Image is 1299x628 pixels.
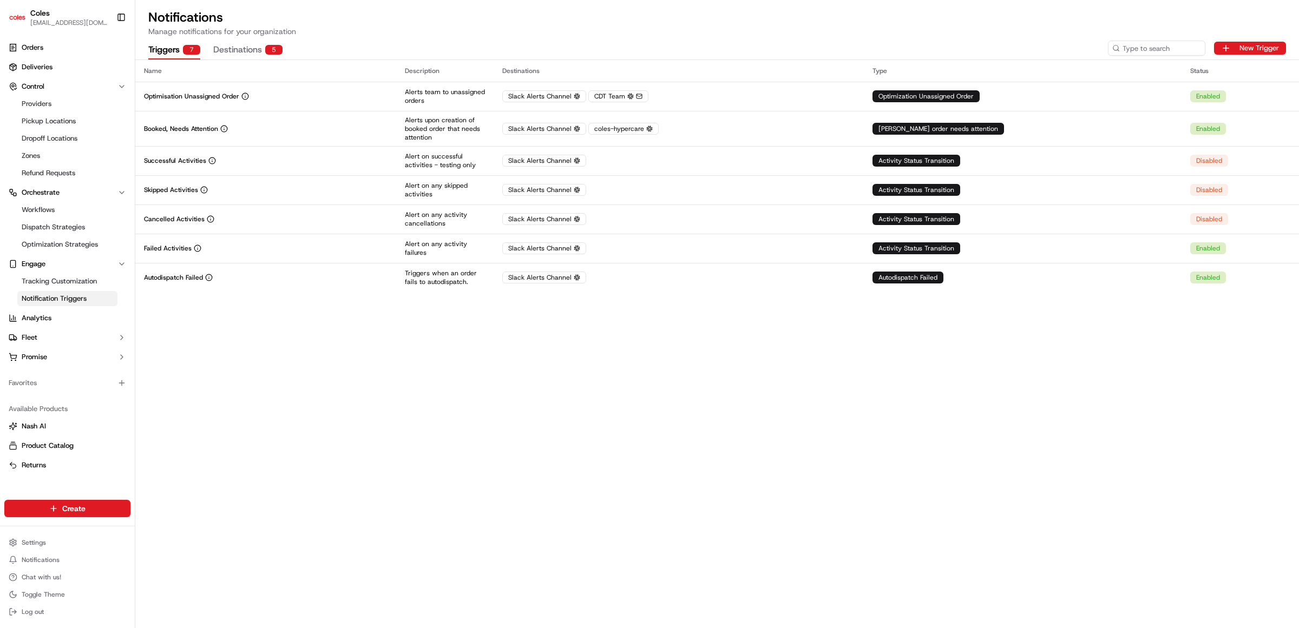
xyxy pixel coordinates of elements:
[4,400,130,418] div: Available Products
[17,148,117,163] a: Zones
[17,114,117,129] a: Pickup Locations
[22,421,46,431] span: Nash AI
[102,157,174,168] span: API Documentation
[30,18,108,27] span: [EMAIL_ADDRESS][DOMAIN_NAME]
[872,67,1172,75] div: Type
[184,107,197,120] button: Start new chat
[37,103,178,114] div: Start new chat
[11,103,30,123] img: 1736555255976-a54dd68f-1ca7-489b-9aae-adbdc363a1c4
[405,116,485,142] p: Alerts upon creation of booked order that needs attention
[405,88,485,105] p: Alerts team to unassigned orders
[9,421,126,431] a: Nash AI
[9,9,26,26] img: Coles
[148,41,200,60] button: Triggers
[22,441,74,451] span: Product Catalog
[4,552,130,567] button: Notifications
[22,157,83,168] span: Knowledge Base
[588,123,659,135] div: coles-hypercare
[872,155,960,167] div: Activity Status Transition
[4,309,130,327] a: Analytics
[502,90,586,102] div: Slack Alerts Channel
[1190,67,1291,75] div: Status
[872,90,980,102] div: Optimization Unassigned Order
[22,151,40,161] span: Zones
[213,41,283,60] button: Destinations
[4,39,130,56] a: Orders
[4,58,130,76] a: Deliveries
[22,538,46,547] span: Settings
[148,26,1286,37] p: Manage notifications for your organization
[22,62,53,72] span: Deliveries
[405,240,485,257] p: Alert on any activity failures
[9,460,126,470] a: Returns
[4,374,130,392] div: Favorites
[4,457,130,474] button: Returns
[22,607,44,616] span: Log out
[4,78,130,95] button: Control
[4,348,130,366] button: Promise
[91,158,100,167] div: 💻
[17,237,117,252] a: Optimization Strategies
[22,205,55,215] span: Workflows
[4,4,112,30] button: ColesColes[EMAIL_ADDRESS][DOMAIN_NAME]
[22,352,47,362] span: Promise
[22,43,43,52] span: Orders
[22,333,37,342] span: Fleet
[502,242,586,254] div: Slack Alerts Channel
[265,45,283,55] div: 5
[11,158,19,167] div: 📗
[17,131,117,146] a: Dropoff Locations
[11,11,32,32] img: Nash
[22,82,44,91] span: Control
[1190,90,1226,102] div: Enabled
[22,222,85,232] span: Dispatch Strategies
[22,573,61,581] span: Chat with us!
[4,184,130,201] button: Orchestrate
[30,8,50,18] button: Coles
[872,272,943,283] div: Autodispatch Failed
[62,503,86,514] span: Create
[22,276,97,286] span: Tracking Customization
[405,181,485,199] p: Alert on any skipped activities
[4,587,130,602] button: Toggle Theme
[22,590,65,599] span: Toggle Theme
[17,274,117,289] a: Tracking Customization
[22,116,76,126] span: Pickup Locations
[405,67,485,75] div: Description
[17,166,117,181] a: Refund Requests
[502,123,586,135] div: Slack Alerts Channel
[1190,155,1228,167] div: Disabled
[22,134,77,143] span: Dropoff Locations
[4,255,130,273] button: Engage
[4,329,130,346] button: Fleet
[11,43,197,61] p: Welcome 👋
[22,556,60,564] span: Notifications
[22,294,87,303] span: Notification Triggers
[22,99,51,109] span: Providers
[28,70,195,81] input: Got a question? Start typing here...
[6,153,87,172] a: 📗Knowledge Base
[1190,242,1226,254] div: Enabled
[4,500,130,517] button: Create
[1214,42,1286,55] button: New Trigger
[1190,213,1228,225] div: Disabled
[872,213,960,225] div: Activity Status Transition
[4,570,130,585] button: Chat with us!
[144,273,203,282] p: Autodispatch Failed
[872,242,960,254] div: Activity Status Transition
[1190,123,1226,135] div: Enabled
[148,9,1286,26] h1: Notifications
[17,96,117,111] a: Providers
[405,152,485,169] p: Alert on successful activities - testing only
[1108,41,1205,56] input: Type to search
[502,213,586,225] div: Slack Alerts Channel
[144,215,205,223] p: Cancelled Activities
[22,188,60,197] span: Orchestrate
[4,535,130,550] button: Settings
[144,67,388,75] div: Name
[17,291,117,306] a: Notification Triggers
[144,244,192,253] p: Failed Activities
[1190,272,1226,283] div: Enabled
[87,153,178,172] a: 💻API Documentation
[502,67,855,75] div: Destinations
